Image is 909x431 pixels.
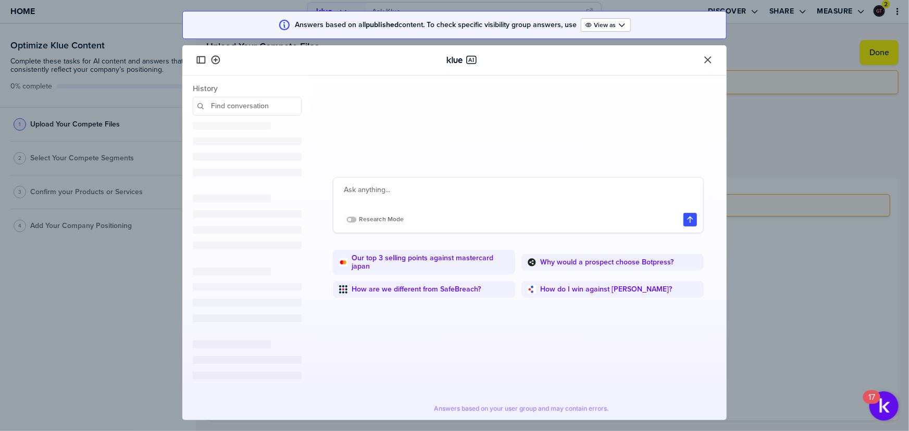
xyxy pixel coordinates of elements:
a: Our top 3 selling points against mastercard japan [352,254,509,271]
a: Why would a prospect choose Botpress? [540,258,674,267]
span: Answers based on your user group and may contain errors. [434,404,609,413]
span: History [193,84,302,93]
img: Our top 3 selling points against mastercard japan [339,258,347,267]
img: How are we different from SafeBreach? [339,285,347,294]
input: Find conversation [193,97,302,116]
img: Why would a prospect choose Botpress? [528,258,536,267]
button: Close [702,54,714,66]
div: 17 [868,397,875,411]
label: View as [594,21,616,29]
button: Open Resource Center, 17 new notifications [869,391,899,421]
span: Research Mode [359,215,404,223]
a: How are we different from SafeBreach? [352,285,481,294]
strong: published [366,19,399,30]
span: Answers based on all content. To check specific visibility group answers, use [295,21,577,29]
img: How do I win against Cymulate? [528,285,536,294]
a: How do I win against [PERSON_NAME]? [540,285,672,294]
button: Open Drop [581,18,631,32]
